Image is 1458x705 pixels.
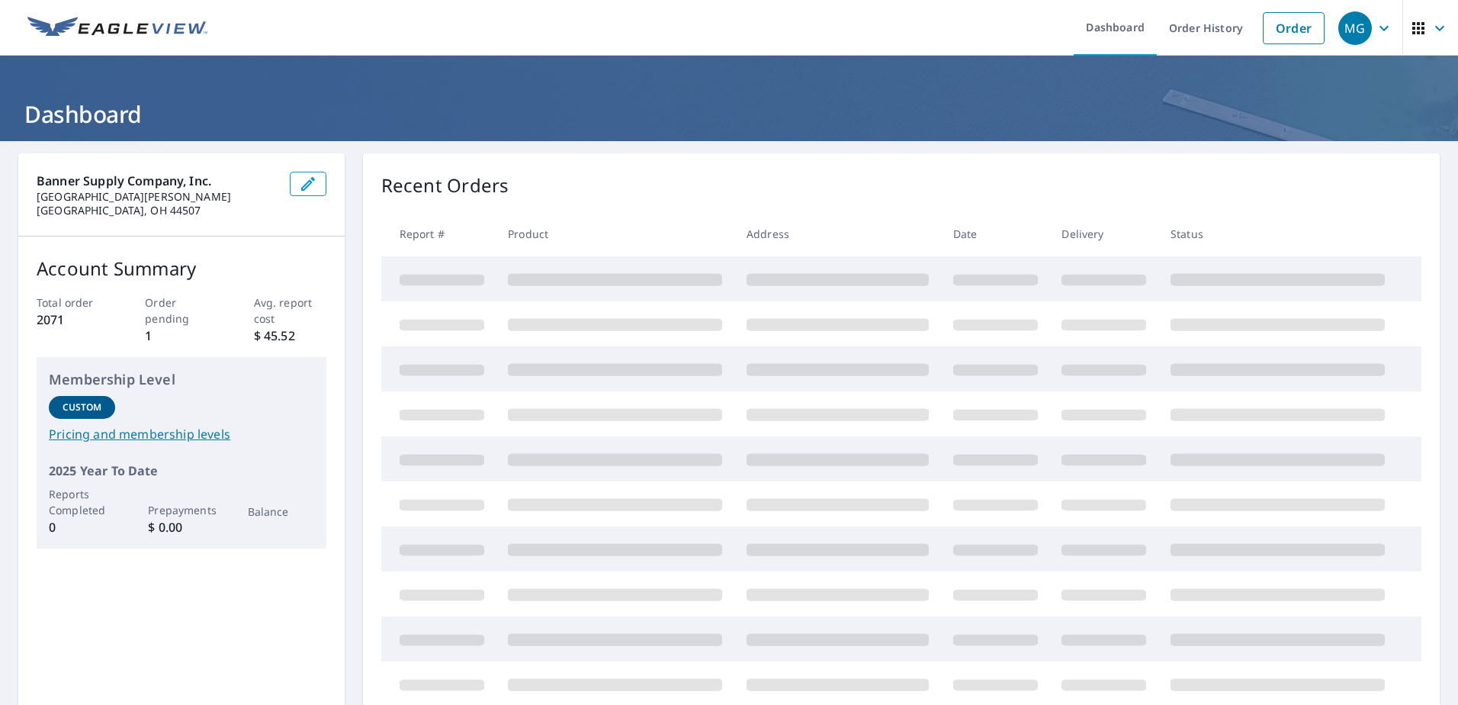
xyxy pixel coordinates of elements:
p: Membership Level [49,369,314,390]
p: [GEOGRAPHIC_DATA][PERSON_NAME] [37,190,278,204]
p: Reports Completed [49,486,115,518]
div: MG [1338,11,1372,45]
th: Delivery [1049,211,1158,256]
th: Address [734,211,941,256]
p: Avg. report cost [254,295,326,327]
th: Date [941,211,1050,256]
h1: Dashboard [18,98,1440,130]
p: [GEOGRAPHIC_DATA], OH 44507 [37,204,278,217]
p: $ 0.00 [148,518,214,536]
p: 2025 Year To Date [49,462,314,480]
p: Recent Orders [381,172,509,199]
th: Report # [381,211,496,256]
p: $ 45.52 [254,327,326,345]
p: Total order [37,295,109,311]
p: Banner Supply Company, Inc. [37,172,278,190]
a: Pricing and membership levels [49,425,314,443]
p: 2071 [37,311,109,329]
p: 1 [145,327,217,345]
p: Prepayments [148,502,214,518]
a: Order [1263,12,1325,44]
p: Account Summary [37,255,326,282]
p: Custom [63,401,102,414]
th: Product [496,211,734,256]
p: 0 [49,518,115,536]
p: Order pending [145,295,217,327]
th: Status [1158,211,1397,256]
img: EV Logo [27,17,207,40]
p: Balance [248,504,314,520]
